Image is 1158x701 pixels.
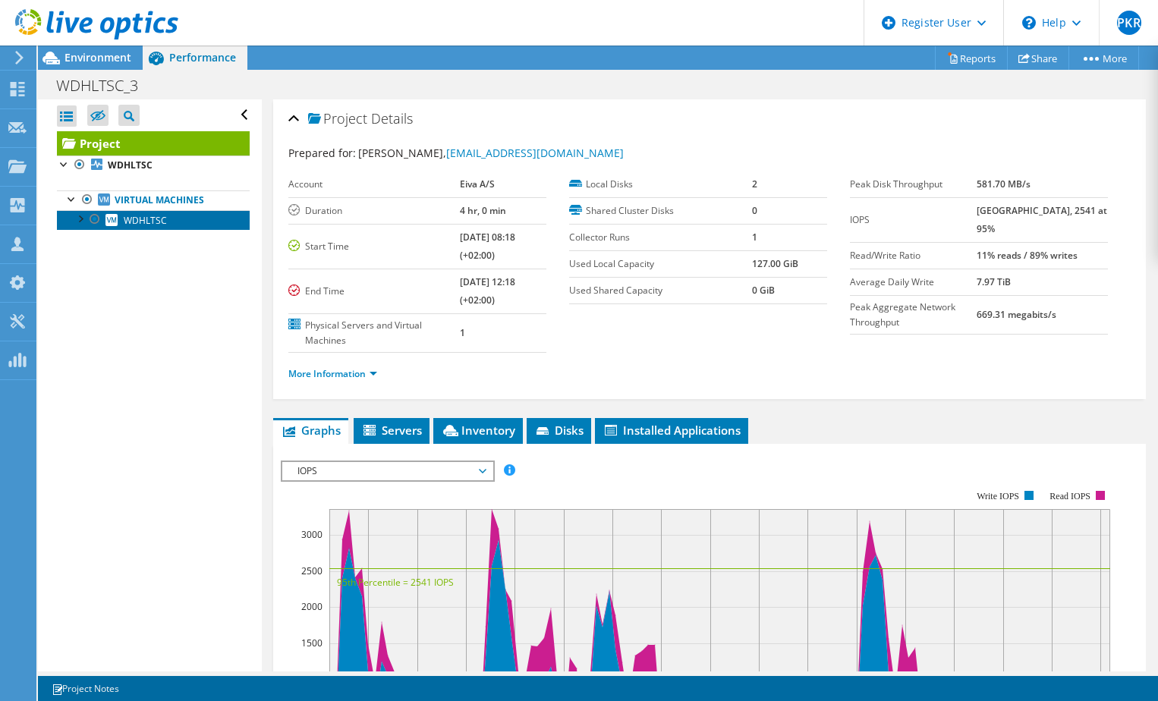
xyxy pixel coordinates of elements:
[57,210,250,230] a: WDHLTSC
[446,146,624,160] a: [EMAIL_ADDRESS][DOMAIN_NAME]
[603,423,741,438] span: Installed Applications
[49,77,162,94] h1: WDHLTSC_3
[850,177,977,192] label: Peak Disk Throughput
[977,308,1056,321] b: 669.31 megabits/s
[534,423,584,438] span: Disks
[752,284,775,297] b: 0 GiB
[371,109,413,127] span: Details
[169,50,236,64] span: Performance
[65,50,131,64] span: Environment
[441,423,515,438] span: Inventory
[337,576,454,589] text: 95th Percentile = 2541 IOPS
[850,300,977,330] label: Peak Aggregate Network Throughput
[460,275,515,306] b: [DATE] 12:18 (+02:00)
[569,230,752,245] label: Collector Runs
[41,679,130,698] a: Project Notes
[358,146,624,160] span: [PERSON_NAME],
[460,204,506,217] b: 4 hr, 0 min
[108,159,153,171] b: WDHLTSC
[288,177,460,192] label: Account
[1068,46,1139,70] a: More
[850,275,977,290] label: Average Daily Write
[752,231,757,244] b: 1
[288,239,460,254] label: Start Time
[1007,46,1069,70] a: Share
[288,367,377,380] a: More Information
[288,203,460,218] label: Duration
[290,462,485,480] span: IOPS
[1022,16,1036,30] svg: \n
[1050,491,1091,501] text: Read IOPS
[850,212,977,228] label: IOPS
[977,249,1078,262] b: 11% reads / 89% writes
[569,256,752,272] label: Used Local Capacity
[752,178,757,190] b: 2
[569,177,752,192] label: Local Disks
[361,423,422,438] span: Servers
[288,318,460,348] label: Physical Servers and Virtual Machines
[281,423,341,438] span: Graphs
[460,231,515,262] b: [DATE] 08:18 (+02:00)
[850,248,977,263] label: Read/Write Ratio
[57,156,250,175] a: WDHLTSC
[57,190,250,210] a: Virtual Machines
[977,178,1031,190] b: 581.70 MB/s
[301,600,323,613] text: 2000
[1117,11,1141,35] span: PKR
[301,528,323,541] text: 3000
[57,131,250,156] a: Project
[308,112,367,127] span: Project
[301,564,323,577] text: 2500
[460,326,465,339] b: 1
[288,284,460,299] label: End Time
[935,46,1008,70] a: Reports
[301,637,323,649] text: 1500
[288,146,356,160] label: Prepared for:
[752,257,798,270] b: 127.00 GiB
[977,275,1011,288] b: 7.97 TiB
[977,204,1107,235] b: [GEOGRAPHIC_DATA], 2541 at 95%
[977,491,1019,501] text: Write IOPS
[752,204,757,217] b: 0
[460,178,495,190] b: Eiva A/S
[569,203,752,218] label: Shared Cluster Disks
[569,283,752,298] label: Used Shared Capacity
[124,214,167,227] span: WDHLTSC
